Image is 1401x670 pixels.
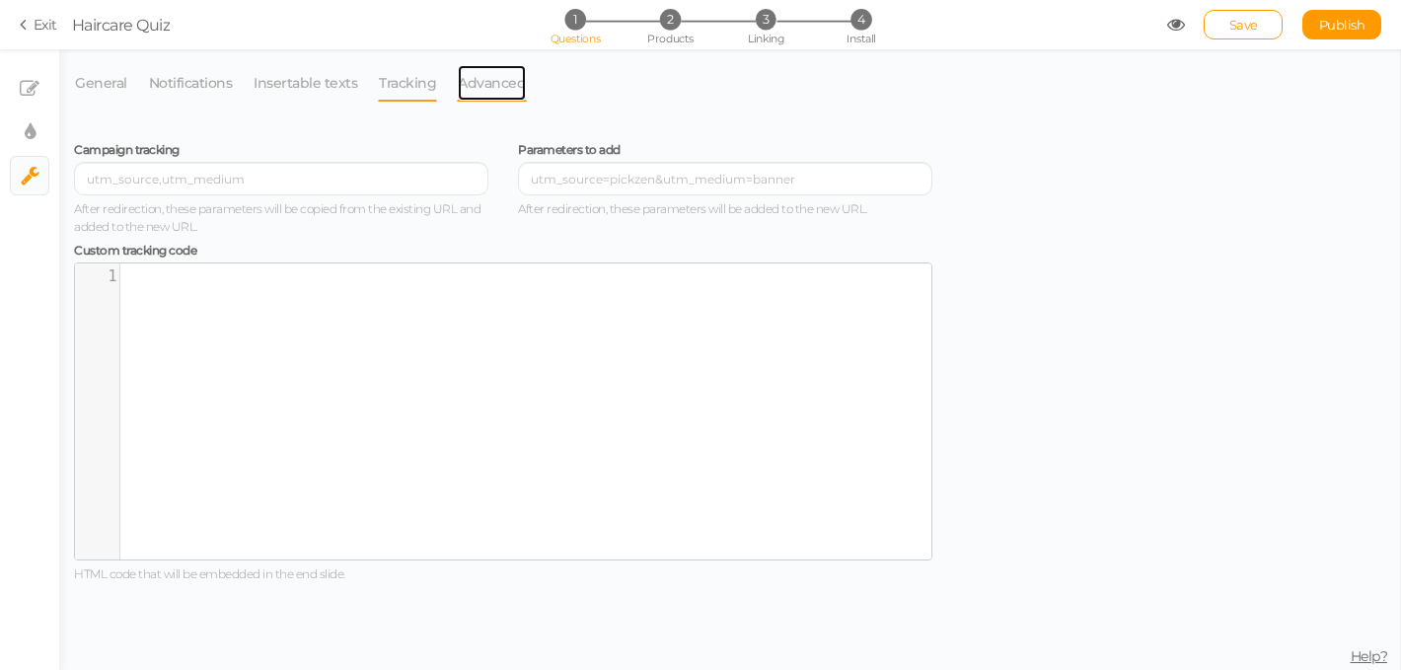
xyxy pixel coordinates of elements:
a: General [74,64,128,102]
span: Custom tracking code [74,243,196,258]
div: Haircare Quiz [72,13,171,37]
li: 4 Install [815,9,907,30]
a: Exit [20,15,57,35]
input: utm_source=pickzen&utm_medium=banner [518,162,932,195]
li: 1 Questions [529,9,621,30]
span: Linking [748,32,783,45]
div: Save [1204,10,1283,39]
span: Save [1229,17,1258,33]
a: Notifications [148,64,234,102]
span: After redirection, these parameters will be copied from the existing URL and added to the new URL. [74,201,480,234]
span: 4 [850,9,871,30]
span: 2 [660,9,681,30]
div: 1 [91,267,119,286]
span: Products [647,32,694,45]
a: Insertable texts [253,64,358,102]
span: Parameters to add [518,142,621,157]
span: After redirection, these parameters will be added to the new URL. [518,201,867,216]
span: Campaign tracking [74,142,180,157]
span: 3 [756,9,776,30]
input: utm_source,utm_medium [74,162,488,195]
li: 3 Linking [720,9,812,30]
a: Tracking [378,64,437,102]
a: Advanced [457,64,527,102]
span: 1 [564,9,585,30]
span: Install [847,32,875,45]
span: HTML code that will be embedded in the end slide. [74,566,345,581]
span: Help? [1351,647,1388,665]
span: Publish [1319,17,1365,33]
span: Questions [551,32,601,45]
li: 2 Products [625,9,716,30]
